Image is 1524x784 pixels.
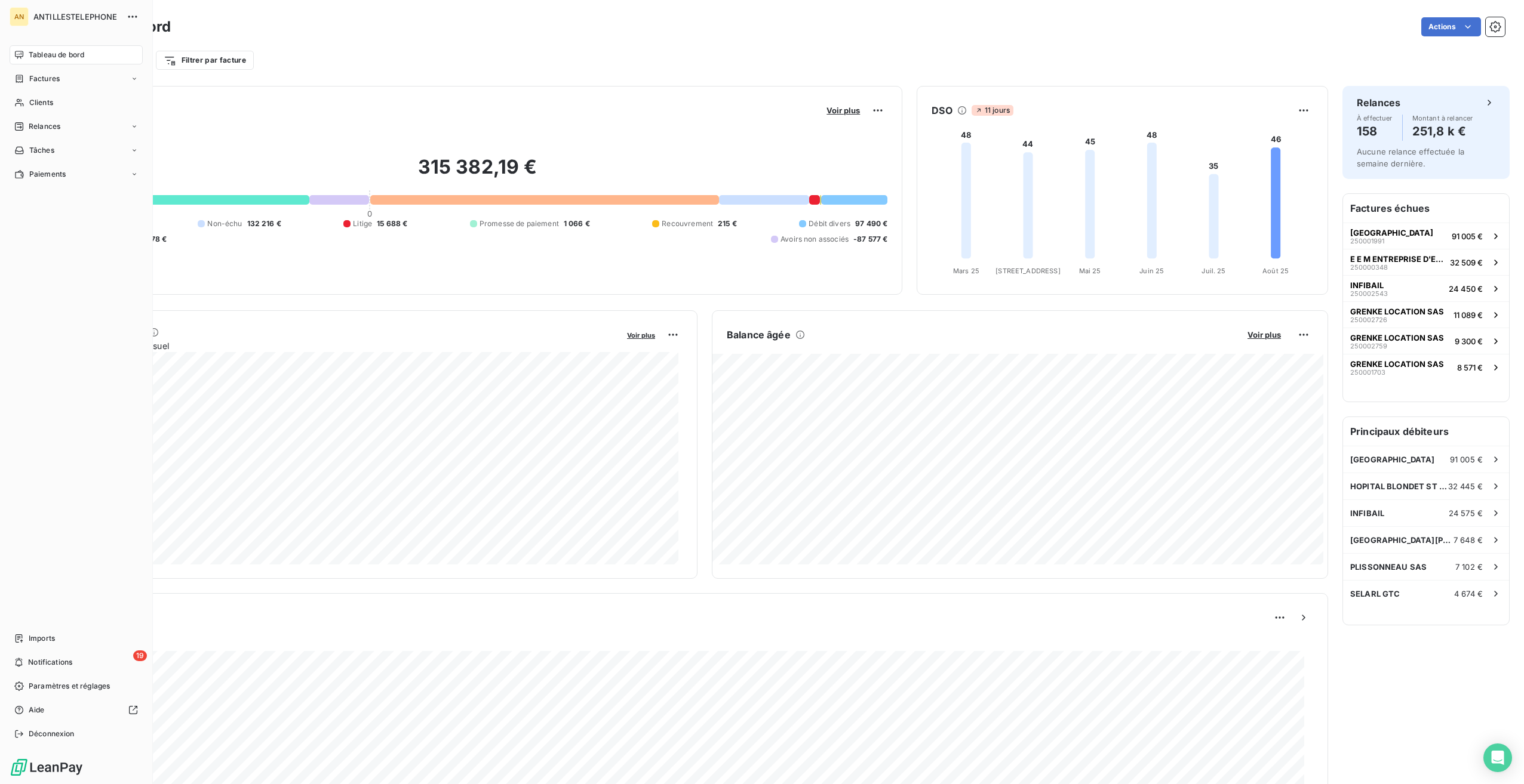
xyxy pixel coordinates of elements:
span: Notifications [28,657,72,668]
span: 11 089 € [1454,310,1483,320]
tspan: Mai 25 [1079,267,1101,275]
h4: 158 [1357,122,1393,141]
button: [GEOGRAPHIC_DATA]25000199191 005 € [1343,223,1509,249]
span: HOPITAL BLONDET ST JOSEPH [1350,481,1448,491]
span: Voir plus [826,106,860,115]
span: 32 445 € [1448,481,1483,491]
span: -87 577 € [853,234,887,245]
span: Relances [29,121,60,132]
span: Paiements [29,169,66,180]
span: 91 005 € [1450,455,1483,464]
span: 250001703 [1350,369,1385,376]
span: 32 509 € [1450,258,1483,267]
span: 215 € [718,218,737,229]
span: Paramètres et réglages [29,681,110,692]
span: Promesse de paiement [480,218,559,229]
span: PLISSONNEAU SAS [1350,562,1427,572]
a: Relances [10,117,143,136]
span: Chiffre d'affaires mensuel [67,339,619,352]
button: Voir plus [623,329,659,340]
span: 250002543 [1350,290,1388,297]
span: 11 jours [972,105,1013,116]
span: INFIBAIL [1350,508,1384,518]
tspan: Août 25 [1262,267,1289,275]
span: Non-échu [207,218,242,229]
span: Aide [29,705,45,715]
span: Voir plus [627,331,655,339]
span: Débit divers [809,218,850,229]
button: Voir plus [1244,329,1285,340]
h6: Factures échues [1343,194,1509,223]
span: 7 648 € [1454,535,1483,545]
span: 132 216 € [247,218,281,229]
span: 97 490 € [855,218,887,229]
span: 1 066 € [564,218,590,229]
tspan: Juin 25 [1140,267,1164,275]
span: Montant à relancer [1412,115,1473,122]
h2: 315 382,19 € [67,155,887,191]
span: Clients [29,97,53,108]
span: Imports [29,633,55,644]
span: 91 005 € [1452,232,1483,241]
span: 15 688 € [377,218,407,229]
span: Avoirs non associés [781,234,849,245]
span: Litige [353,218,372,229]
tspan: [STREET_ADDRESS] [996,267,1061,275]
span: Déconnexion [29,729,75,739]
span: 250000348 [1350,264,1388,271]
button: GRENKE LOCATION SAS2500027599 300 € [1343,328,1509,354]
span: GRENKE LOCATION SAS [1350,333,1444,342]
span: Tâches [29,145,54,156]
span: 7 102 € [1455,562,1483,572]
span: GRENKE LOCATION SAS [1350,359,1444,369]
span: 250002726 [1350,316,1387,323]
a: Paiements [10,165,143,184]
span: SELARL GTC [1350,589,1400,598]
span: 8 571 € [1457,363,1483,372]
button: E E M ENTREPRISE D'ELECTRICITE25000034832 509 € [1343,249,1509,275]
a: Paramètres et réglages [10,677,143,696]
span: 0 [367,209,372,218]
tspan: Mars 25 [953,267,979,275]
a: Factures [10,69,143,88]
span: [GEOGRAPHIC_DATA] [1350,455,1435,464]
h6: Balance âgée [727,328,791,342]
a: Tableau de bord [10,45,143,64]
div: Open Intercom Messenger [1483,743,1512,772]
a: Tâches [10,141,143,160]
span: 19 [133,650,147,661]
span: 24 575 € [1449,508,1483,518]
button: Voir plus [823,105,864,116]
span: Factures [29,73,60,84]
button: INFIBAIL25000254324 450 € [1343,275,1509,301]
span: 4 674 € [1454,589,1483,598]
h6: DSO [932,103,952,118]
button: GRENKE LOCATION SAS2500017038 571 € [1343,354,1509,380]
span: ANTILLESTELEPHONE [33,12,119,21]
span: 24 450 € [1449,284,1483,294]
button: Filtrer par facture [156,51,254,70]
button: Actions [1421,17,1481,36]
span: 9 300 € [1455,337,1483,346]
span: Recouvrement [662,218,713,229]
h4: 251,8 k € [1412,122,1473,141]
span: 250002759 [1350,342,1387,350]
span: E E M ENTREPRISE D'ELECTRICITE [1350,254,1445,264]
a: Aide [10,700,143,720]
img: Logo LeanPay [10,758,84,777]
a: Clients [10,93,143,112]
h6: Principaux débiteurs [1343,417,1509,446]
h6: Relances [1357,95,1400,110]
button: GRENKE LOCATION SAS25000272611 089 € [1343,301,1509,328]
span: GRENKE LOCATION SAS [1350,307,1444,316]
span: [GEOGRAPHIC_DATA][PERSON_NAME] [1350,535,1454,545]
span: INFIBAIL [1350,280,1384,290]
span: Tableau de bord [29,50,84,60]
span: À effectuer [1357,115,1393,122]
div: AN [10,7,29,26]
span: Aucune relance effectuée la semaine dernière. [1357,147,1464,168]
tspan: Juil. 25 [1202,267,1226,275]
a: Imports [10,629,143,648]
span: Voir plus [1248,330,1281,339]
span: 250001991 [1350,237,1384,245]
